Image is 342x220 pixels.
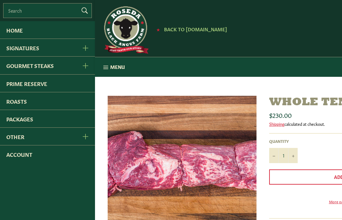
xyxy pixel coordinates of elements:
[164,26,227,32] span: Back to [DOMAIN_NAME]
[153,27,227,32] a: ★ Back to [DOMAIN_NAME]
[101,6,149,54] img: Roseda Beef
[75,39,95,56] button: Signatures Menu
[75,128,95,145] button: Other Menu
[75,57,95,74] button: Gourmet Steaks Menu
[156,27,160,32] span: ★
[3,3,92,18] input: Search
[95,57,131,77] button: Menu
[110,64,125,70] span: Menu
